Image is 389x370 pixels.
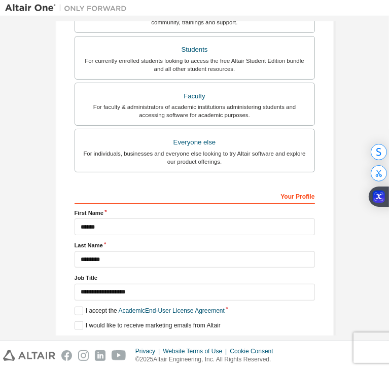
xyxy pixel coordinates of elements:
label: First Name [75,209,315,217]
label: I would like to receive marketing emails from Altair [75,321,221,330]
a: Academic End-User License Agreement [119,307,225,314]
div: For individuals, businesses and everyone else looking to try Altair software and explore our prod... [81,150,308,166]
div: Privacy [135,347,163,355]
div: Cookie Consent [230,347,279,355]
img: linkedin.svg [95,350,105,361]
div: Your Profile [75,188,315,204]
label: Job Title [75,274,315,282]
div: Faculty [81,89,308,103]
p: © 2025 Altair Engineering, Inc. All Rights Reserved. [135,355,279,364]
img: facebook.svg [61,350,72,361]
img: altair_logo.svg [3,350,55,361]
div: For faculty & administrators of academic institutions administering students and accessing softwa... [81,103,308,119]
label: I accept the [75,307,225,315]
div: Everyone else [81,135,308,150]
label: Last Name [75,241,315,249]
img: youtube.svg [112,350,126,361]
img: instagram.svg [78,350,89,361]
div: Students [81,43,308,57]
div: For currently enrolled students looking to access the free Altair Student Edition bundle and all ... [81,57,308,73]
img: Altair One [5,3,132,13]
div: Website Terms of Use [163,347,230,355]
